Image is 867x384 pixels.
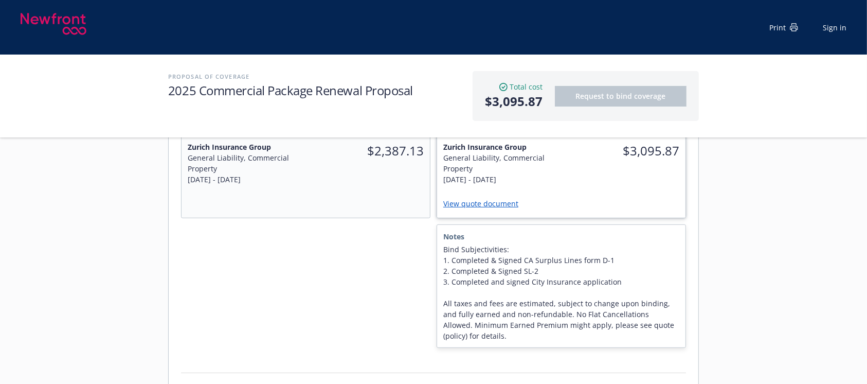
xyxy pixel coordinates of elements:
[576,91,666,101] span: Request to bind coverage
[485,92,543,111] span: $3,095.87
[443,244,679,341] span: Bind Subjectivities: 1. Completed & Signed CA Surplus Lines form D-1 2. Completed & Signed SL-2 3...
[443,174,555,185] div: [DATE] - [DATE]
[769,22,798,33] div: Print
[443,199,527,208] a: View quote document
[188,152,300,174] div: General Liability, Commercial Property
[188,142,300,152] span: Zurich Insurance Group
[823,22,846,33] a: Sign in
[443,231,679,242] span: Notes
[555,86,687,107] button: Request to bind coverage
[510,81,543,92] span: Total cost
[443,142,555,152] span: Zurich Insurance Group
[168,71,462,82] h2: Proposal of coverage
[312,142,424,160] span: $2,387.13
[568,142,680,160] span: $3,095.87
[168,82,462,99] h1: 2025 Commercial Package Renewal Proposal
[188,174,300,185] div: [DATE] - [DATE]
[443,152,555,174] div: General Liability, Commercial Property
